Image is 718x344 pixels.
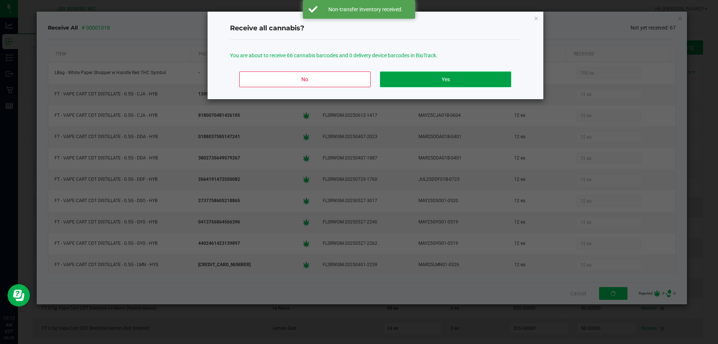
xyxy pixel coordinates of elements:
div: Non-transfer inventory received. [322,6,409,13]
iframe: Resource center [7,284,30,307]
h4: Receive all cannabis? [230,24,521,33]
p: You are about to receive 66 cannabis barcodes and 0 delivery device barcodes in BioTrack. [230,52,521,60]
button: Yes [380,71,511,87]
button: No [239,71,370,87]
button: Close [534,13,539,22]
